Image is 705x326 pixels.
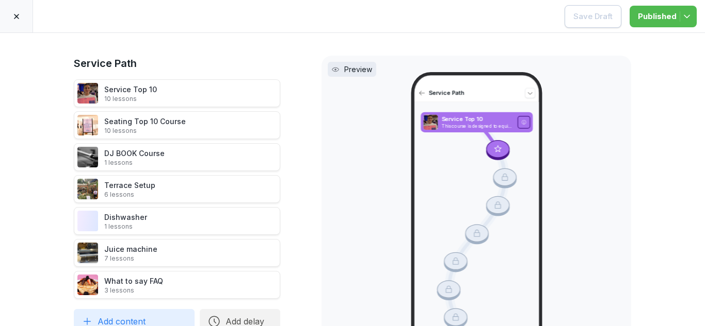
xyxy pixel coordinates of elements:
p: 3 lessons [104,286,163,295]
p: Preview [344,64,372,75]
div: DJ BOOK Course1 lessons [74,143,280,171]
div: Seating Top 10 Course [104,116,186,135]
img: lbu6dl8b4dzsywn6w9d9rc2n.png [77,179,98,199]
div: Service Top 1010 lessons [74,79,280,107]
img: xh8gm67nn1j2sbno4qs2o7jn.png [77,147,98,167]
div: Published [638,11,688,22]
img: q04ugz17koqghbhzvqbge1kb.png [77,243,98,263]
img: d7p8lasgvyy162n8f4ejf4q3.png [77,83,98,104]
p: Service Path [428,89,521,97]
img: d7p8lasgvyy162n8f4ejf4q3.png [423,115,437,130]
h1: Service Path [74,56,280,71]
div: DJ BOOK Course [104,148,165,167]
p: 7 lessons [104,254,157,263]
div: Terrace Setup [104,180,155,199]
button: Published [630,6,697,27]
p: 1 lessons [104,222,147,231]
p: This course is designed to equip [PERSON_NAME] Pancakes employees with the essential skills and s... [441,124,514,129]
p: 6 lessons [104,191,155,199]
div: Juice machine [104,244,157,263]
div: What to say FAQ3 lessons [74,271,280,299]
div: Dishwasher [104,212,147,231]
p: Service Top 10 [441,115,514,124]
div: Juice machine7 lessons [74,239,280,267]
img: u4z16joy1tc1izvss22pflnu.png [77,274,98,295]
div: Dishwasher1 lessons [74,207,280,235]
p: 10 lessons [104,95,157,103]
div: What to say FAQ [104,276,163,295]
div: Terrace Setup6 lessons [74,175,280,203]
p: 1 lessons [104,159,165,167]
div: Seating Top 10 Course10 lessons [74,111,280,139]
button: Save Draft [565,5,621,28]
div: Service Top 10 [104,84,157,103]
p: 10 lessons [104,127,186,135]
img: mxpdlg2ydl385stwaqnbhuh4.png [77,115,98,135]
div: Save Draft [573,11,613,22]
